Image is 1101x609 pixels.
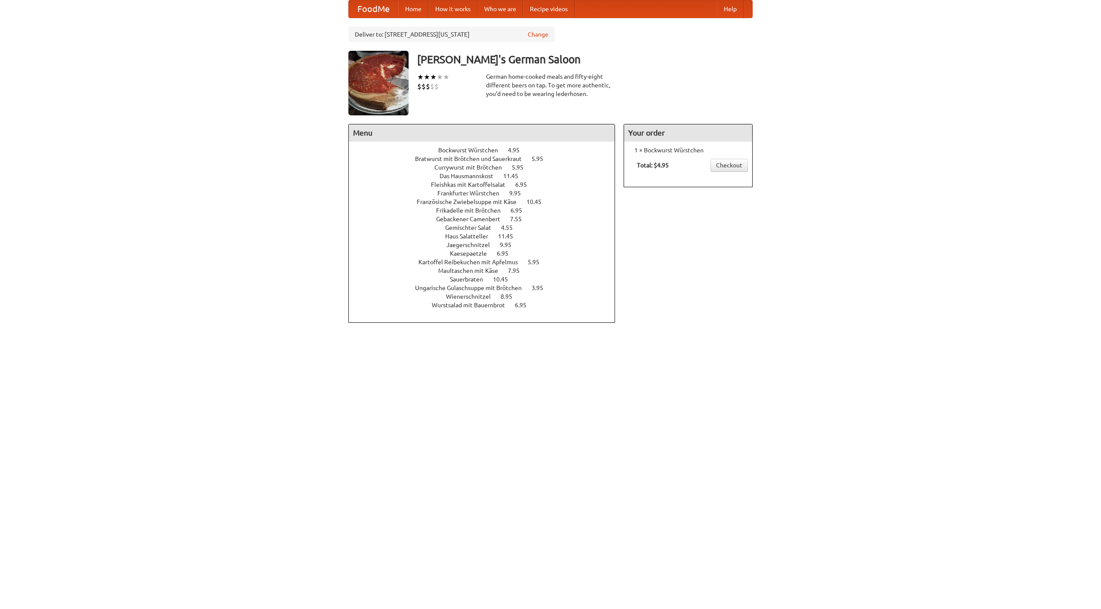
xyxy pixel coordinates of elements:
span: 8.95 [501,293,521,300]
h4: Your order [624,124,752,142]
span: Wurstsalad mit Bauernbrot [432,302,514,309]
span: 11.45 [498,233,522,240]
a: Das Hausmannskost 11.45 [440,173,534,179]
div: German home-cooked meals and fifty-eight different beers on tap. To get more authentic, you'd nee... [486,72,615,98]
span: 6.95 [511,207,531,214]
span: 7.55 [510,216,530,223]
a: Kaesepaetzle 6.95 [450,250,524,257]
span: 11.45 [503,173,527,179]
span: 10.45 [526,198,550,205]
span: Frikadelle mit Brötchen [436,207,509,214]
a: Wienerschnitzel 8.95 [446,293,528,300]
span: Currywurst mit Brötchen [434,164,511,171]
li: 1 × Bockwurst Würstchen [628,146,748,155]
span: Bockwurst Würstchen [438,147,507,154]
span: Kartoffel Reibekuchen mit Apfelmus [418,259,526,266]
img: angular.jpg [348,51,409,115]
a: Checkout [710,159,748,172]
span: Ungarische Gulaschsuppe mit Brötchen [415,284,530,291]
li: ★ [417,72,424,82]
span: 6.95 [497,250,517,257]
a: Fleishkas mit Kartoffelsalat 6.95 [431,181,543,188]
span: Gebackener Camenbert [436,216,509,223]
a: Bratwurst mit Brötchen und Sauerkraut 5.95 [415,155,559,162]
a: Gemischter Salat 4.55 [445,224,529,231]
a: Recipe videos [523,0,575,18]
a: Currywurst mit Brötchen 5.95 [434,164,539,171]
span: Bratwurst mit Brötchen und Sauerkraut [415,155,530,162]
span: 3.95 [532,284,552,291]
a: Bockwurst Würstchen 4.95 [438,147,535,154]
span: Fleishkas mit Kartoffelsalat [431,181,514,188]
span: 7.95 [508,267,528,274]
span: Frankfurter Würstchen [437,190,508,197]
span: Französische Zwiebelsuppe mit Käse [417,198,525,205]
li: $ [426,82,430,91]
span: 5.95 [512,164,532,171]
a: Ungarische Gulaschsuppe mit Brötchen 3.95 [415,284,559,291]
h3: [PERSON_NAME]'s German Saloon [417,51,753,68]
span: 9.95 [509,190,529,197]
span: 9.95 [500,241,520,248]
a: Kartoffel Reibekuchen mit Apfelmus 5.95 [418,259,555,266]
span: 6.95 [515,181,535,188]
li: ★ [424,72,430,82]
h4: Menu [349,124,615,142]
a: Home [398,0,428,18]
a: Who we are [477,0,523,18]
span: Sauerbraten [450,276,492,283]
span: 10.45 [493,276,517,283]
a: Maultaschen mit Käse 7.95 [438,267,535,274]
a: Sauerbraten 10.45 [450,276,524,283]
span: Gemischter Salat [445,224,500,231]
a: Wurstsalad mit Bauernbrot 6.95 [432,302,542,309]
span: Kaesepaetzle [450,250,495,257]
a: Help [717,0,744,18]
span: 6.95 [515,302,535,309]
b: Total: $4.95 [637,162,669,169]
a: Französische Zwiebelsuppe mit Käse 10.45 [417,198,557,205]
a: Frikadelle mit Brötchen 6.95 [436,207,538,214]
span: Haus Salatteller [445,233,497,240]
li: $ [430,82,434,91]
a: Haus Salatteller 11.45 [445,233,529,240]
a: FoodMe [349,0,398,18]
span: 5.95 [528,259,548,266]
span: 4.95 [508,147,528,154]
a: Frankfurter Würstchen 9.95 [437,190,537,197]
li: ★ [430,72,437,82]
li: ★ [443,72,449,82]
span: Jaegerschnitzel [446,241,498,248]
div: Deliver to: [STREET_ADDRESS][US_STATE] [348,27,555,42]
a: How it works [428,0,477,18]
span: 5.95 [532,155,552,162]
a: Jaegerschnitzel 9.95 [446,241,527,248]
li: $ [421,82,426,91]
span: Das Hausmannskost [440,173,502,179]
a: Change [528,30,548,39]
a: Gebackener Camenbert 7.55 [436,216,538,223]
span: Wienerschnitzel [446,293,499,300]
span: Maultaschen mit Käse [438,267,507,274]
li: ★ [437,72,443,82]
li: $ [434,82,439,91]
span: 4.55 [501,224,521,231]
li: $ [417,82,421,91]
